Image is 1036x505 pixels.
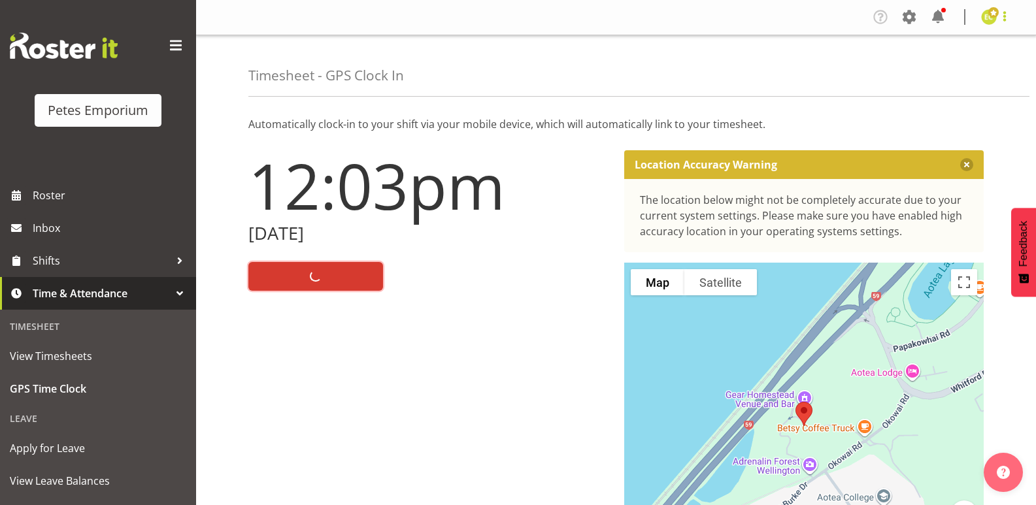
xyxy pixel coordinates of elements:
[3,405,193,432] div: Leave
[3,432,193,464] a: Apply for Leave
[10,438,186,458] span: Apply for Leave
[10,471,186,491] span: View Leave Balances
[48,101,148,120] div: Petes Emporium
[248,223,609,244] h2: [DATE]
[951,269,977,295] button: Toggle fullscreen view
[3,313,193,340] div: Timesheet
[33,284,170,303] span: Time & Attendance
[997,466,1010,479] img: help-xxl-2.png
[10,33,118,59] img: Rosterit website logo
[248,150,609,221] h1: 12:03pm
[3,340,193,372] a: View Timesheets
[10,379,186,399] span: GPS Time Clock
[631,269,684,295] button: Show street map
[640,192,969,239] div: The location below might not be completely accurate due to your current system settings. Please m...
[635,158,777,171] p: Location Accuracy Warning
[3,372,193,405] a: GPS Time Clock
[33,251,170,270] span: Shifts
[3,464,193,497] a: View Leave Balances
[10,346,186,366] span: View Timesheets
[248,116,984,132] p: Automatically clock-in to your shift via your mobile device, which will automatically link to you...
[981,9,997,25] img: emma-croft7499.jpg
[960,158,973,171] button: Close message
[684,269,757,295] button: Show satellite imagery
[1011,208,1036,297] button: Feedback - Show survey
[33,218,190,238] span: Inbox
[33,186,190,205] span: Roster
[248,68,404,83] h4: Timesheet - GPS Clock In
[1018,221,1029,267] span: Feedback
